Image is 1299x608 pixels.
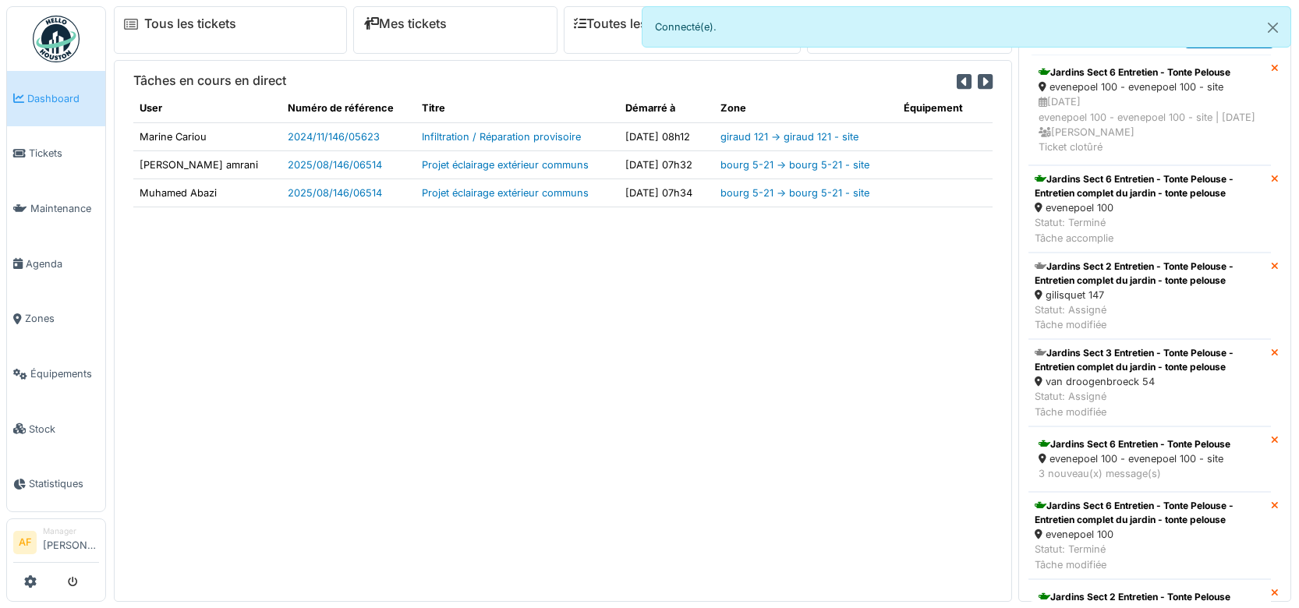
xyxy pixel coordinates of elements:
a: Agenda [7,236,105,292]
a: Tous les tickets [144,16,236,31]
div: Jardins Sect 6 Entretien - Tonte Pelouse - Entretien complet du jardin - tonte pelouse [1035,172,1265,200]
a: Toutes les tâches [574,16,690,31]
span: Maintenance [30,201,99,216]
th: Zone [714,94,897,122]
li: [PERSON_NAME] [43,525,99,559]
a: Projet éclairage extérieur communs [422,159,589,171]
a: Jardins Sect 2 Entretien - Tonte Pelouse - Entretien complet du jardin - tonte pelouse gilisquet ... [1028,253,1271,340]
a: bourg 5-21 -> bourg 5-21 - site [720,187,869,199]
a: Infiltration / Réparation provisoire [422,131,581,143]
th: Équipement [897,94,993,122]
a: Jardins Sect 6 Entretien - Tonte Pelouse - Entretien complet du jardin - tonte pelouse evenepoel ... [1028,165,1271,253]
div: Statut: Assigné Tâche modifiée [1035,302,1265,332]
a: Dashboard [7,71,105,126]
a: Projet éclairage extérieur communs [422,187,589,199]
a: 2025/08/146/06514 [288,187,382,199]
span: Équipements [30,366,99,381]
img: Badge_color-CXgf-gQk.svg [33,16,80,62]
a: Jardins Sect 6 Entretien - Tonte Pelouse - Entretien complet du jardin - tonte pelouse evenepoel ... [1028,492,1271,579]
div: Statut: Terminé Tâche modifiée [1035,542,1265,571]
a: Mes tickets [363,16,447,31]
td: [DATE] 08h12 [619,122,714,150]
div: Jardins Sect 3 Entretien - Tonte Pelouse - Entretien complet du jardin - tonte pelouse [1035,346,1265,374]
span: Tickets [29,146,99,161]
div: evenepoel 100 - evenepoel 100 - site [1039,80,1261,94]
td: [DATE] 07h32 [619,150,714,179]
div: Jardins Sect 6 Entretien - Tonte Pelouse - Entretien complet du jardin - tonte pelouse [1035,499,1265,527]
div: Statut: Terminé Tâche accomplie [1035,215,1265,245]
span: translation missing: fr.shared.user [140,102,162,114]
th: Titre [416,94,618,122]
span: Dashboard [27,91,99,106]
div: Manager [43,525,99,537]
a: Jardins Sect 6 Entretien - Tonte Pelouse evenepoel 100 - evenepoel 100 - site 3 nouveau(x) messag... [1028,426,1271,492]
span: Agenda [26,256,99,271]
td: Marine Cariou [133,122,281,150]
a: Stock [7,401,105,457]
div: Connecté(e). [642,6,1291,48]
li: AF [13,531,37,554]
a: 2024/11/146/05623 [288,131,380,143]
a: Zones [7,292,105,347]
div: evenepoel 100 [1035,200,1265,215]
h6: Tâches en cours en direct [133,73,286,88]
div: [DATE] evenepoel 100 - evenepoel 100 - site | [DATE] [PERSON_NAME] Ticket clotûré [1039,94,1261,154]
div: 3 nouveau(x) message(s) [1039,466,1261,481]
div: evenepoel 100 [1035,527,1265,542]
th: Numéro de référence [281,94,416,122]
a: bourg 5-21 -> bourg 5-21 - site [720,159,869,171]
span: Zones [25,311,99,326]
a: Tickets [7,126,105,182]
div: evenepoel 100 - evenepoel 100 - site [1039,451,1261,466]
div: Jardins Sect 6 Entretien - Tonte Pelouse [1039,437,1261,451]
span: Statistiques [29,476,99,491]
td: [PERSON_NAME] amrani [133,150,281,179]
div: Jardins Sect 6 Entretien - Tonte Pelouse [1039,65,1261,80]
a: Équipements [7,346,105,401]
a: 2025/08/146/06514 [288,159,382,171]
div: van droogenbroeck 54 [1035,374,1265,389]
th: Démarré à [619,94,714,122]
td: [DATE] 07h34 [619,179,714,207]
div: Jardins Sect 2 Entretien - Tonte Pelouse [1039,590,1261,604]
a: AF Manager[PERSON_NAME] [13,525,99,563]
a: Jardins Sect 6 Entretien - Tonte Pelouse evenepoel 100 - evenepoel 100 - site [DATE]evenepoel 100... [1028,55,1271,165]
a: Jardins Sect 3 Entretien - Tonte Pelouse - Entretien complet du jardin - tonte pelouse van drooge... [1028,339,1271,426]
button: Close [1255,7,1290,48]
a: Statistiques [7,457,105,512]
a: Maintenance [7,181,105,236]
div: Statut: Assigné Tâche modifiée [1035,389,1265,419]
div: Jardins Sect 2 Entretien - Tonte Pelouse - Entretien complet du jardin - tonte pelouse [1035,260,1265,288]
div: gilisquet 147 [1035,288,1265,302]
a: giraud 121 -> giraud 121 - site [720,131,858,143]
td: Muhamed Abazi [133,179,281,207]
span: Stock [29,422,99,437]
